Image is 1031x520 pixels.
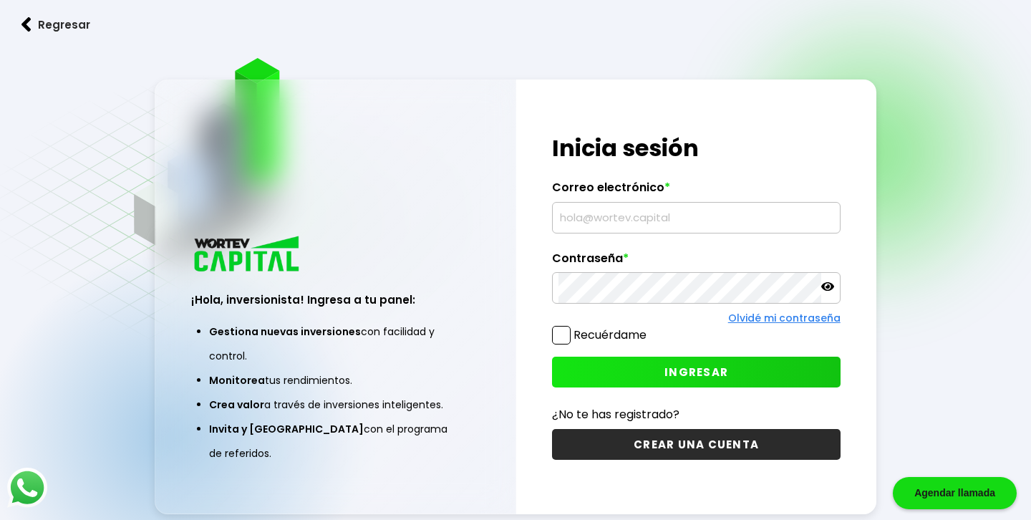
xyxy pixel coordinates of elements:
span: Monitorea [209,373,265,387]
a: ¿No te has registrado?CREAR UNA CUENTA [552,405,840,460]
input: hola@wortev.capital [558,203,833,233]
div: Agendar llamada [893,477,1017,509]
li: con facilidad y control. [209,319,461,368]
label: Recuérdame [573,327,647,343]
label: Contraseña [552,251,840,273]
span: INGRESAR [664,365,728,380]
img: logos_whatsapp-icon.242b2217.svg [7,468,47,508]
li: tus rendimientos. [209,368,461,393]
img: logo_wortev_capital [191,234,304,276]
button: CREAR UNA CUENTA [552,429,840,460]
a: Olvidé mi contraseña [728,311,841,325]
label: Correo electrónico [552,180,840,202]
span: Crea valor [209,398,264,412]
li: con el programa de referidos. [209,417,461,466]
p: ¿No te has registrado? [552,405,840,423]
h1: Inicia sesión [552,131,840,165]
button: INGRESAR [552,357,840,387]
img: flecha izquierda [21,17,32,32]
span: Gestiona nuevas inversiones [209,324,361,339]
h3: ¡Hola, inversionista! Ingresa a tu panel: [191,292,479,308]
span: Invita y [GEOGRAPHIC_DATA] [209,422,364,436]
li: a través de inversiones inteligentes. [209,393,461,417]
